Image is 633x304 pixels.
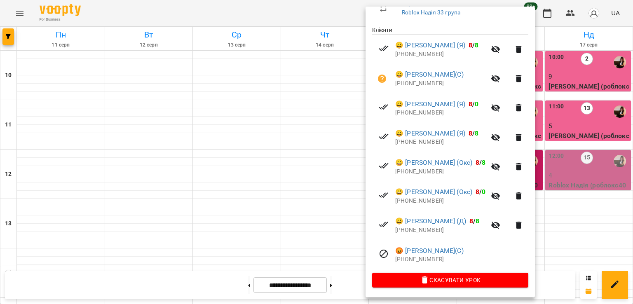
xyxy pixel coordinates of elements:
ul: Клієнти [372,26,528,273]
a: 😡 [PERSON_NAME](С) [395,246,464,256]
b: / [469,129,478,137]
span: 0 [482,188,485,196]
a: 😀 [PERSON_NAME](С) [395,70,464,80]
p: [PHONE_NUMBER] [395,197,486,205]
a: 😀 [PERSON_NAME] (Я) [395,40,465,50]
svg: Візит сплачено [379,102,389,112]
span: 8 [482,159,485,166]
span: 8 [476,188,479,196]
button: Візит ще не сплачено. Додати оплату? [372,69,392,89]
span: 8 [469,129,472,137]
p: [PHONE_NUMBER] [395,109,486,117]
a: 😀 [PERSON_NAME] (Я) [395,129,465,138]
p: [PHONE_NUMBER] [395,168,486,176]
a: 😀 [PERSON_NAME] (Окс) [395,187,472,197]
a: 😀 [PERSON_NAME] (Д) [395,216,466,226]
svg: Візит сплачено [379,220,389,229]
span: 8 [469,100,472,108]
p: [PHONE_NUMBER] [395,226,486,234]
p: [PHONE_NUMBER] [395,80,486,88]
svg: Візит сплачено [379,43,389,53]
b: / [469,41,478,49]
button: Скасувати Урок [372,273,528,288]
span: Скасувати Урок [379,275,522,285]
a: 😀 [PERSON_NAME] (Я) [395,99,465,109]
span: 8 [469,41,472,49]
b: / [469,100,478,108]
b: / [476,188,485,196]
p: [PHONE_NUMBER] [395,50,486,58]
span: 8 [469,217,473,225]
span: 8 [475,129,478,137]
svg: Візит сплачено [379,131,389,141]
span: 8 [476,217,479,225]
svg: Візит сплачено [379,190,389,200]
span: 8 [475,41,478,49]
span: 8 [476,159,479,166]
svg: Візит сплачено [379,161,389,171]
b: / [469,217,479,225]
b: / [476,159,485,166]
p: [PHONE_NUMBER] [395,138,486,146]
a: 😀 [PERSON_NAME] (Окс) [395,158,472,168]
span: 0 [475,100,478,108]
p: [PHONE_NUMBER] [395,255,528,264]
a: Roblox Надія 33 група [402,9,460,16]
svg: Візит скасовано [379,249,389,259]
